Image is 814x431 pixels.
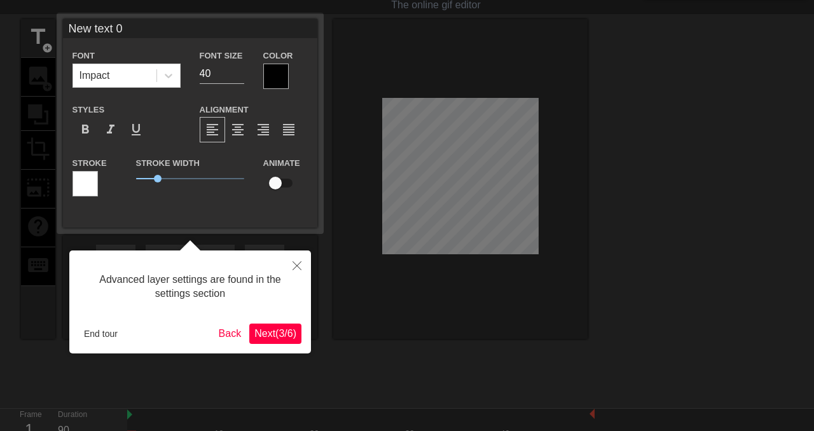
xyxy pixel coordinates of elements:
[79,260,301,314] div: Advanced layer settings are found in the settings section
[254,328,296,339] span: Next ( 3 / 6 )
[283,250,311,280] button: Close
[214,324,247,344] button: Back
[249,324,301,344] button: Next
[79,324,123,343] button: End tour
